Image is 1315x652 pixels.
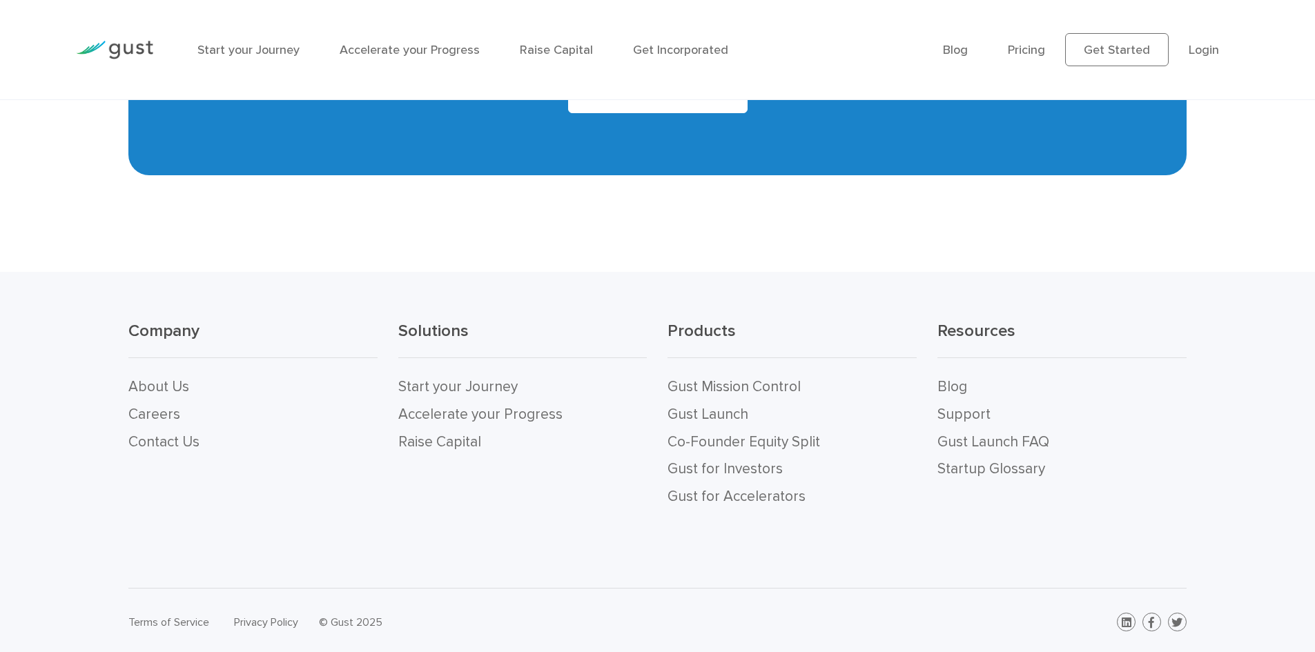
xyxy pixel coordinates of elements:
[234,615,298,629] a: Privacy Policy
[520,43,593,57] a: Raise Capital
[1008,43,1045,57] a: Pricing
[937,460,1045,477] a: Startup Glossary
[937,378,967,395] a: Blog
[128,378,189,395] a: About Us
[340,43,480,57] a: Accelerate your Progress
[1065,33,1169,66] a: Get Started
[937,320,1187,358] h3: Resources
[668,320,917,358] h3: Products
[128,406,180,423] a: Careers
[128,615,209,629] a: Terms of Service
[398,378,518,395] a: Start your Journey
[633,43,728,57] a: Get Incorporated
[197,43,300,57] a: Start your Journey
[668,406,748,423] a: Gust Launch
[937,433,1049,451] a: Gust Launch FAQ
[398,433,481,451] a: Raise Capital
[943,43,968,57] a: Blog
[76,41,153,59] img: Gust Logo
[398,320,647,358] h3: Solutions
[1189,43,1219,57] a: Login
[128,433,199,451] a: Contact Us
[668,378,801,395] a: Gust Mission Control
[668,433,820,451] a: Co-Founder Equity Split
[398,406,563,423] a: Accelerate your Progress
[668,488,806,505] a: Gust for Accelerators
[668,460,783,477] a: Gust for Investors
[937,406,991,423] a: Support
[128,320,378,358] h3: Company
[319,613,647,632] div: © Gust 2025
